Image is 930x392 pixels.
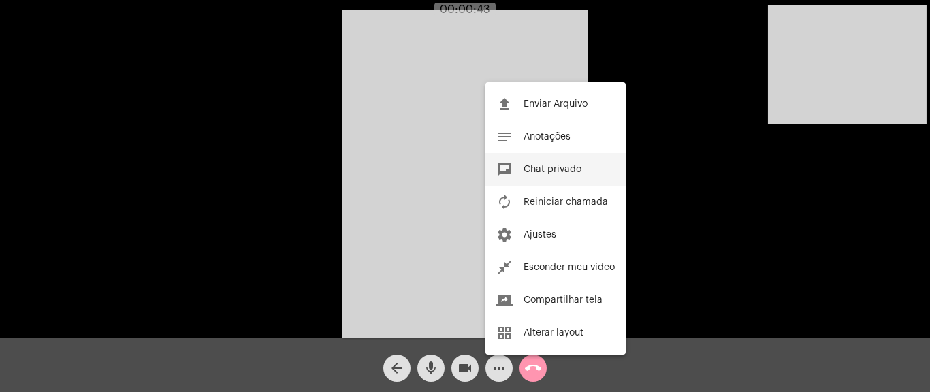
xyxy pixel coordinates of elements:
[496,194,513,210] mat-icon: autorenew
[524,99,588,109] span: Enviar Arquivo
[524,197,608,207] span: Reiniciar chamada
[524,165,581,174] span: Chat privado
[496,227,513,243] mat-icon: settings
[496,259,513,276] mat-icon: close_fullscreen
[496,129,513,145] mat-icon: notes
[496,96,513,112] mat-icon: file_upload
[524,132,571,142] span: Anotações
[496,292,513,308] mat-icon: screen_share
[496,161,513,178] mat-icon: chat
[524,263,615,272] span: Esconder meu vídeo
[524,230,556,240] span: Ajustes
[524,295,603,305] span: Compartilhar tela
[496,325,513,341] mat-icon: grid_view
[524,328,583,338] span: Alterar layout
